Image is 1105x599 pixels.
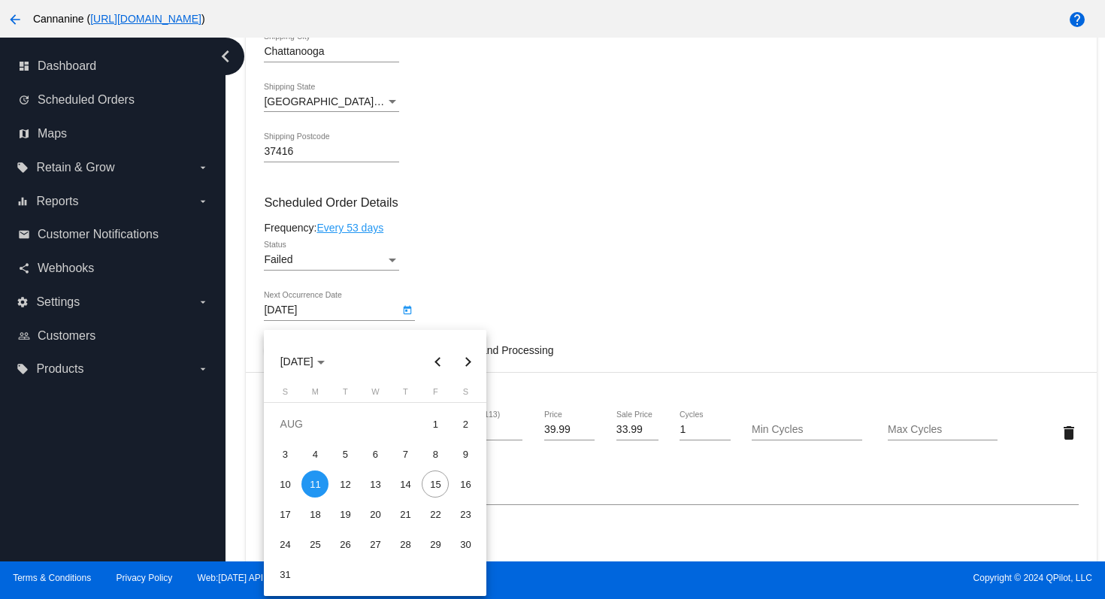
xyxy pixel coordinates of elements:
td: August 1, 2025 [420,409,450,439]
td: August 22, 2025 [420,499,450,529]
th: Monday [300,387,330,402]
div: 4 [301,440,328,467]
div: 18 [301,501,328,528]
div: 17 [271,501,298,528]
th: Tuesday [330,387,360,402]
div: 11 [301,470,328,498]
td: August 13, 2025 [360,469,390,499]
td: August 17, 2025 [270,499,300,529]
div: 29 [422,531,449,558]
td: August 19, 2025 [330,499,360,529]
td: August 24, 2025 [270,529,300,559]
div: 1 [422,410,449,437]
th: Thursday [390,387,420,402]
td: August 18, 2025 [300,499,330,529]
td: August 9, 2025 [450,439,480,469]
td: August 28, 2025 [390,529,420,559]
div: 15 [422,470,449,498]
div: 30 [452,531,479,558]
div: 22 [422,501,449,528]
div: 28 [392,531,419,558]
td: August 10, 2025 [270,469,300,499]
span: [DATE] [280,355,325,368]
td: August 11, 2025 [300,469,330,499]
button: Choose month and year [268,346,337,377]
td: August 12, 2025 [330,469,360,499]
div: 13 [362,470,389,498]
div: 19 [331,501,359,528]
td: August 26, 2025 [330,529,360,559]
div: 9 [452,440,479,467]
div: 12 [331,470,359,498]
div: 16 [452,470,479,498]
td: August 21, 2025 [390,499,420,529]
div: 21 [392,501,419,528]
td: August 2, 2025 [450,409,480,439]
td: August 4, 2025 [300,439,330,469]
div: 7 [392,440,419,467]
div: 20 [362,501,389,528]
div: 3 [271,440,298,467]
td: August 29, 2025 [420,529,450,559]
td: August 8, 2025 [420,439,450,469]
button: Next month [453,346,483,377]
td: August 23, 2025 [450,499,480,529]
td: August 6, 2025 [360,439,390,469]
th: Wednesday [360,387,390,402]
div: 8 [422,440,449,467]
td: August 3, 2025 [270,439,300,469]
div: 27 [362,531,389,558]
div: 26 [331,531,359,558]
td: August 27, 2025 [360,529,390,559]
div: 14 [392,470,419,498]
div: 25 [301,531,328,558]
td: August 15, 2025 [420,469,450,499]
div: 31 [271,561,298,588]
div: 6 [362,440,389,467]
th: Saturday [450,387,480,402]
div: 2 [452,410,479,437]
div: 5 [331,440,359,467]
td: August 20, 2025 [360,499,390,529]
div: 10 [271,470,298,498]
td: AUG [270,409,420,439]
th: Sunday [270,387,300,402]
td: August 7, 2025 [390,439,420,469]
td: August 16, 2025 [450,469,480,499]
button: Previous month [422,346,453,377]
th: Friday [420,387,450,402]
td: August 31, 2025 [270,559,300,589]
div: 24 [271,531,298,558]
td: August 30, 2025 [450,529,480,559]
td: August 5, 2025 [330,439,360,469]
td: August 25, 2025 [300,529,330,559]
div: 23 [452,501,479,528]
td: August 14, 2025 [390,469,420,499]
